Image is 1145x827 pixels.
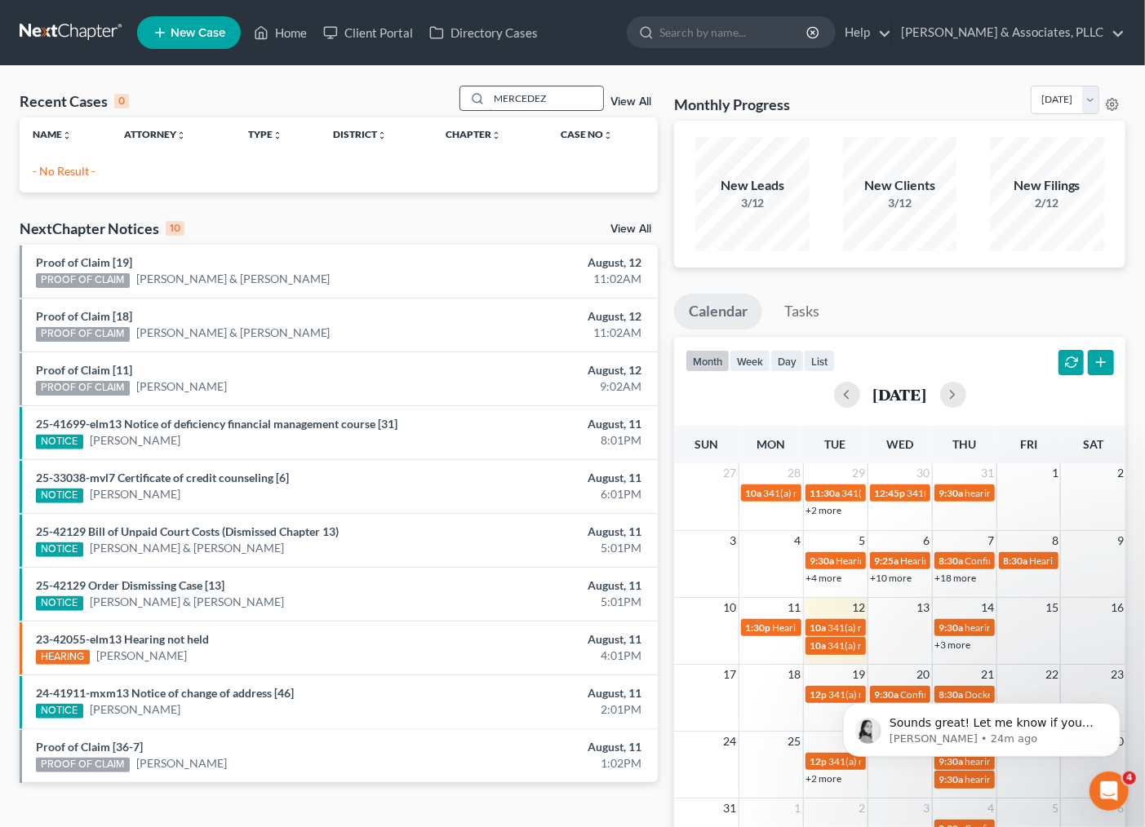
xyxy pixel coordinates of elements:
[916,463,932,483] span: 30
[729,531,739,551] span: 3
[695,195,810,211] div: 3/12
[450,416,641,432] div: August, 11
[246,18,315,47] a: Home
[922,531,932,551] span: 6
[421,18,546,47] a: Directory Cases
[825,437,846,451] span: Tue
[36,489,83,503] div: NOTICE
[450,271,641,287] div: 11:02AM
[873,386,927,403] h2: [DATE]
[804,350,835,372] button: list
[980,463,996,483] span: 31
[695,437,718,451] span: Sun
[939,621,964,634] span: 9:30a
[36,471,289,484] a: 25-33038-mvl7 Certificate of credit counseling [6]
[136,755,227,772] a: [PERSON_NAME]
[90,432,180,449] a: [PERSON_NAME]
[686,350,730,372] button: month
[965,487,1091,499] span: hearing for [PERSON_NAME]
[990,176,1104,195] div: New Filings
[916,665,932,684] span: 20
[1044,665,1060,684] span: 22
[315,18,421,47] a: Client Portal
[177,130,187,140] i: unfold_more
[674,95,790,114] h3: Monthly Progress
[36,273,130,288] div: PROOF OF CLAIM
[1050,463,1060,483] span: 1
[674,294,762,329] a: Calendar
[1020,437,1037,451] span: Fri
[987,798,996,818] span: 4
[770,350,804,372] button: day
[273,130,282,140] i: unfold_more
[908,487,1065,499] span: 341(a) meeting for [PERSON_NAME]
[1123,772,1136,785] span: 4
[806,772,842,785] a: +2 more
[787,598,803,617] span: 11
[787,665,803,684] span: 18
[1109,598,1125,617] span: 16
[450,540,641,556] div: 5:01PM
[36,758,130,772] div: PROOF OF CLAIM
[858,798,868,818] span: 2
[1004,555,1028,567] span: 8:30a
[450,755,641,772] div: 1:02PM
[36,740,143,754] a: Proof of Claim [36-7]
[843,176,957,195] div: New Clients
[450,594,641,610] div: 5:01PM
[36,309,132,323] a: Proof of Claim [18]
[764,487,1008,499] span: 341(a) meeting for [PERSON_NAME] & [PERSON_NAME]
[842,487,921,499] span: 341(a) meeting for
[851,665,868,684] span: 19
[33,163,645,179] p: - No Result -
[36,363,132,377] a: Proof of Claim [11]
[603,130,613,140] i: unfold_more
[980,665,996,684] span: 21
[450,470,641,486] div: August, 11
[450,254,641,271] div: August, 12
[875,487,906,499] span: 12:45p
[787,463,803,483] span: 28
[980,598,996,617] span: 14
[491,130,501,140] i: unfold_more
[610,223,651,235] a: View All
[33,128,72,140] a: Nameunfold_more
[450,685,641,701] div: August, 11
[828,639,986,652] span: 341(a) meeting for [PERSON_NAME]
[171,27,225,39] span: New Case
[793,798,803,818] span: 1
[166,221,184,236] div: 10
[450,631,641,648] div: August, 11
[893,18,1125,47] a: [PERSON_NAME] & Associates, PLLC
[695,176,810,195] div: New Leads
[36,632,209,646] a: 23-42055-elm13 Hearing not held
[450,577,641,594] div: August, 11
[36,578,224,592] a: 25-42129 Order Dismissing Case [13]
[1116,463,1125,483] span: 2
[875,555,899,567] span: 9:25a
[20,219,184,238] div: NextChapter Notices
[450,739,641,755] div: August, 11
[1109,665,1125,684] span: 23
[36,435,83,449] div: NOTICE
[90,594,284,610] a: [PERSON_NAME] & [PERSON_NAME]
[965,621,1091,634] span: hearing for [PERSON_NAME]
[939,555,964,567] span: 8:30a
[722,665,739,684] span: 17
[746,621,771,634] span: 1:30p
[36,381,130,396] div: PROOF OF CLAIM
[935,572,977,584] a: +18 more
[136,271,331,287] a: [PERSON_NAME] & [PERSON_NAME]
[770,294,834,329] a: Tasks
[1050,531,1060,551] span: 8
[810,688,828,701] span: 12p
[952,437,976,451] span: Thu
[828,621,986,634] span: 341(a) meeting for [PERSON_NAME]
[787,732,803,751] span: 25
[746,487,762,499] span: 10a
[916,598,932,617] span: 13
[96,648,187,664] a: [PERSON_NAME]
